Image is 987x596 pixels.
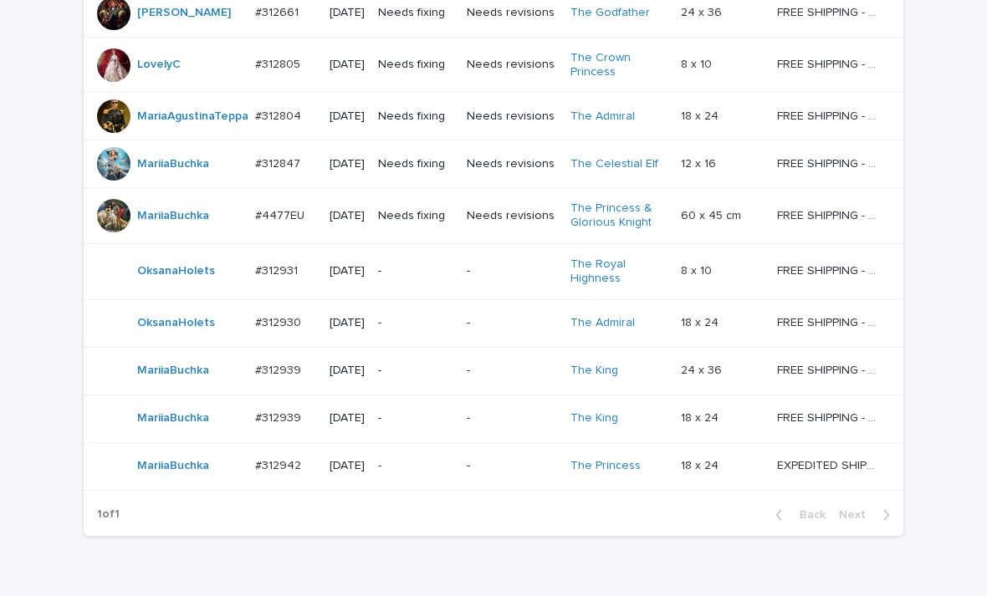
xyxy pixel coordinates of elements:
[330,364,365,378] p: [DATE]
[84,93,903,140] tr: MariaAgustinaTeppa #312804#312804 [DATE]Needs fixingNeeds revisionsThe Admiral 18 x 2418 x 24 FRE...
[570,364,618,378] a: The King
[137,364,209,378] a: MariiaBuchka
[84,494,133,535] p: 1 of 1
[467,411,556,425] p: -
[84,140,903,188] tr: MariiaBuchka #312847#312847 [DATE]Needs fixingNeeds revisionsThe Celestial Elf 12 x 1612 x 16 FRE...
[467,6,556,20] p: Needs revisions
[378,364,453,378] p: -
[762,507,832,522] button: Back
[255,3,302,20] p: #312661
[378,316,453,330] p: -
[681,456,722,473] p: 18 x 24
[790,509,826,521] span: Back
[84,299,903,347] tr: OksanaHolets #312930#312930 [DATE]--The Admiral 18 x 2418 x 24 FREE SHIPPING - preview in 1-2 bus...
[832,507,903,522] button: Next
[570,110,635,124] a: The Admiral
[467,364,556,378] p: -
[777,54,880,72] p: FREE SHIPPING - preview in 1-2 business days, after your approval delivery will take 5-10 b.d.
[255,54,304,72] p: #312805
[378,459,453,473] p: -
[330,157,365,171] p: [DATE]
[255,206,308,223] p: #4477EU
[330,264,365,278] p: [DATE]
[777,313,880,330] p: FREE SHIPPING - preview in 1-2 business days, after your approval delivery will take 5-10 b.d.
[137,58,181,72] a: LovelyC
[681,106,722,124] p: 18 x 24
[330,209,365,223] p: [DATE]
[330,110,365,124] p: [DATE]
[570,316,635,330] a: The Admiral
[681,54,715,72] p: 8 x 10
[777,154,880,171] p: FREE SHIPPING - preview in 1-2 business days, after your approval delivery will take 5-10 b.d.
[570,157,658,171] a: The Celestial Elf
[681,206,744,223] p: 60 x 45 cm
[84,188,903,244] tr: MariiaBuchka #4477EU#4477EU [DATE]Needs fixingNeeds revisionsThe Princess & Glorious Knight 60 x ...
[467,110,556,124] p: Needs revisions
[84,37,903,93] tr: LovelyC #312805#312805 [DATE]Needs fixingNeeds revisionsThe Crown Princess 8 x 108 x 10 FREE SHIP...
[137,316,215,330] a: OksanaHolets
[378,110,453,124] p: Needs fixing
[681,154,719,171] p: 12 x 16
[330,459,365,473] p: [DATE]
[570,201,667,230] a: The Princess & Glorious Knight
[570,51,667,79] a: The Crown Princess
[84,442,903,490] tr: MariiaBuchka #312942#312942 [DATE]--The Princess 18 x 2418 x 24 EXPEDITED SHIPPING - preview in 1...
[255,106,304,124] p: #312804
[255,408,304,425] p: #312939
[137,110,248,124] a: MariaAgustinaTeppa
[330,411,365,425] p: [DATE]
[84,243,903,299] tr: OksanaHolets #312931#312931 [DATE]--The Royal Highness 8 x 108 x 10 FREE SHIPPING - preview in 1-...
[570,6,650,20] a: The Godfather
[467,316,556,330] p: -
[255,313,304,330] p: #312930
[378,58,453,72] p: Needs fixing
[467,264,556,278] p: -
[378,411,453,425] p: -
[777,261,880,278] p: FREE SHIPPING - preview in 1-2 business days, after your approval delivery will take 5-10 b.d.
[137,264,215,278] a: OksanaHolets
[84,347,903,395] tr: MariiaBuchka #312939#312939 [DATE]--The King 24 x 3624 x 36 FREE SHIPPING - preview in 1-2 busine...
[681,261,715,278] p: 8 x 10
[777,456,880,473] p: EXPEDITED SHIPPING - preview in 1 business day; delivery up to 5 business days after your approval.
[137,6,231,20] a: [PERSON_NAME]
[330,58,365,72] p: [DATE]
[681,408,722,425] p: 18 x 24
[570,411,618,425] a: The King
[255,261,301,278] p: #312931
[681,3,725,20] p: 24 x 36
[570,459,641,473] a: The Princess
[378,264,453,278] p: -
[467,58,556,72] p: Needs revisions
[777,408,880,425] p: FREE SHIPPING - preview in 1-2 business days, after your approval delivery will take 5-10 b.d.
[330,6,365,20] p: [DATE]
[467,459,556,473] p: -
[84,395,903,442] tr: MariiaBuchka #312939#312939 [DATE]--The King 18 x 2418 x 24 FREE SHIPPING - preview in 1-2 busine...
[255,456,304,473] p: #312942
[777,3,880,20] p: FREE SHIPPING - preview in 1-2 business days, after your approval delivery will take 5-10 b.d.
[378,209,453,223] p: Needs fixing
[777,206,880,223] p: FREE SHIPPING - preview in 1-2 business days, after your approval delivery will take up to 10 bus...
[137,411,209,425] a: MariiaBuchka
[378,6,453,20] p: Needs fixing
[839,509,876,521] span: Next
[330,316,365,330] p: [DATE]
[255,154,304,171] p: #312847
[777,106,880,124] p: FREE SHIPPING - preview in 1-2 business days, after your approval delivery will take 5-10 b.d.
[467,157,556,171] p: Needs revisions
[255,360,304,378] p: #312939
[467,209,556,223] p: Needs revisions
[137,157,209,171] a: MariiaBuchka
[681,313,722,330] p: 18 x 24
[137,459,209,473] a: MariiaBuchka
[378,157,453,171] p: Needs fixing
[137,209,209,223] a: MariiaBuchka
[570,257,667,286] a: The Royal Highness
[681,360,725,378] p: 24 x 36
[777,360,880,378] p: FREE SHIPPING - preview in 1-2 business days, after your approval delivery will take 5-10 b.d.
